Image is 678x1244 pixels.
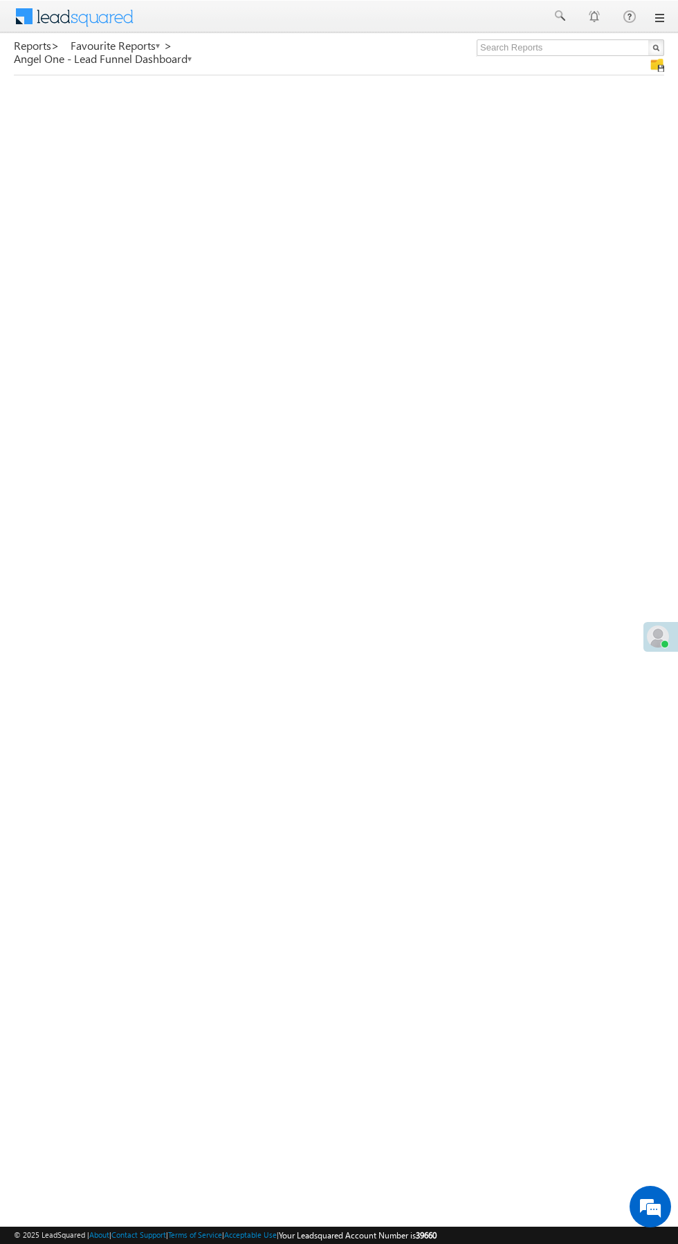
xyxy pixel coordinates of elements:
span: > [164,37,172,53]
span: Your Leadsquared Account Number is [279,1230,437,1241]
a: Terms of Service [168,1230,222,1239]
span: © 2025 LeadSquared | | | | | [14,1229,437,1242]
a: Favourite Reports > [71,39,172,52]
img: Manage all your saved reports! [650,58,664,72]
span: 39660 [416,1230,437,1241]
a: About [89,1230,109,1239]
a: Reports> [14,39,59,52]
a: Acceptable Use [224,1230,277,1239]
input: Search Reports [477,39,664,56]
a: Angel One - Lead Funnel Dashboard [14,53,193,65]
a: Contact Support [111,1230,166,1239]
span: > [51,37,59,53]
